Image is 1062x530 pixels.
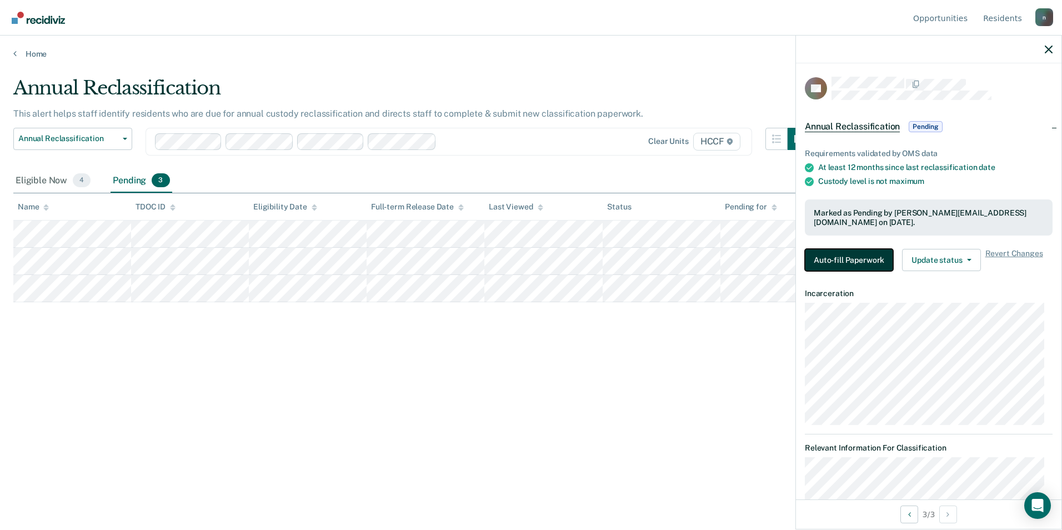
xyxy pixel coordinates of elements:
a: Home [13,49,1049,59]
div: Open Intercom Messenger [1024,492,1051,519]
p: This alert helps staff identify residents who are due for annual custody reclassification and dir... [13,108,643,119]
div: Eligible Now [13,169,93,193]
div: Requirements validated by OMS data [805,149,1053,158]
dt: Relevant Information For Classification [805,443,1053,453]
span: Annual Reclassification [18,134,118,143]
div: Marked as Pending by [PERSON_NAME][EMAIL_ADDRESS][DOMAIN_NAME] on [DATE]. [814,208,1044,227]
span: Pending [909,121,942,132]
span: date [979,163,995,172]
div: Name [18,202,49,212]
div: TDOC ID [136,202,176,212]
div: Pending for [725,202,777,212]
span: Annual Reclassification [805,121,900,132]
img: Recidiviz [12,12,65,24]
div: Custody level is not [818,177,1053,186]
div: Pending [111,169,172,193]
span: Revert Changes [985,249,1043,271]
dt: Incarceration [805,289,1053,298]
div: n [1035,8,1053,26]
span: maximum [889,177,924,186]
div: Clear units [648,137,689,146]
div: Status [607,202,631,212]
div: 3 / 3 [796,499,1061,529]
span: HCCF [693,133,740,151]
a: Navigate to form link [805,249,898,271]
div: Eligibility Date [253,202,317,212]
div: Annual ReclassificationPending [796,109,1061,144]
span: 3 [152,173,169,188]
button: Previous Opportunity [900,506,918,523]
button: Auto-fill Paperwork [805,249,893,271]
div: Full-term Release Date [371,202,464,212]
button: Profile dropdown button [1035,8,1053,26]
div: At least 12 months since last reclassification [818,163,1053,172]
button: Next Opportunity [939,506,957,523]
div: Annual Reclassification [13,77,810,108]
div: Last Viewed [489,202,543,212]
button: Update status [902,249,980,271]
span: 4 [73,173,91,188]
